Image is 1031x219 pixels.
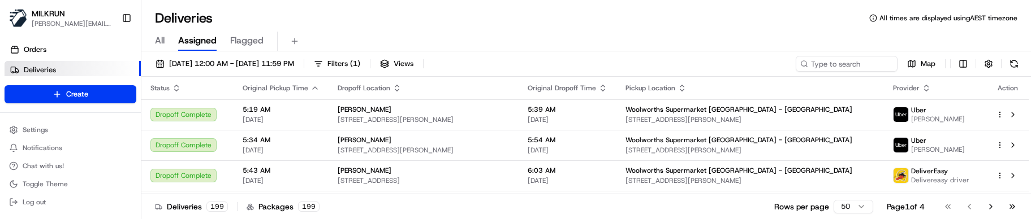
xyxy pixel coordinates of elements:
[911,136,926,145] span: Uber
[9,9,27,27] img: MILKRUN
[338,105,391,114] span: [PERSON_NAME]
[338,146,510,155] span: [STREET_ADDRESS][PERSON_NAME]
[625,105,852,114] span: Woolworths Supermarket [GEOGRAPHIC_DATA] - [GEOGRAPHIC_DATA]
[394,59,413,69] span: Views
[528,84,596,93] span: Original Dropoff Time
[243,176,320,185] span: [DATE]
[155,34,165,47] span: All
[894,138,908,152] img: uber-new-logo.jpeg
[298,202,320,212] div: 199
[625,135,852,144] span: Woolworths Supermarket [GEOGRAPHIC_DATA] - [GEOGRAPHIC_DATA]
[5,5,117,32] button: MILKRUNMILKRUN[PERSON_NAME][EMAIL_ADDRESS][DOMAIN_NAME]
[155,9,213,27] h1: Deliveries
[169,59,294,69] span: [DATE] 12:00 AM - [DATE] 11:59 PM
[23,161,64,170] span: Chat with us!
[338,135,391,144] span: [PERSON_NAME]
[911,176,969,185] span: Delivereasy driver
[375,56,419,72] button: Views
[23,143,62,152] span: Notifications
[150,56,299,72] button: [DATE] 12:00 AM - [DATE] 11:59 PM
[5,140,136,156] button: Notifications
[5,158,136,174] button: Chat with us!
[243,146,320,155] span: [DATE]
[5,194,136,210] button: Log out
[921,59,935,69] span: Map
[887,201,925,212] div: Page 1 of 4
[243,84,308,93] span: Original Pickup Time
[528,146,607,155] span: [DATE]
[528,135,607,144] span: 5:54 AM
[911,145,965,154] span: [PERSON_NAME]
[5,61,141,79] a: Deliveries
[350,59,360,69] span: ( 1 )
[911,115,965,124] span: [PERSON_NAME]
[32,8,65,19] button: MILKRUN
[902,56,941,72] button: Map
[247,201,320,212] div: Packages
[155,201,228,212] div: Deliveries
[893,84,920,93] span: Provider
[528,115,607,124] span: [DATE]
[327,59,360,69] span: Filters
[309,56,365,72] button: Filters(1)
[894,107,908,122] img: uber-new-logo.jpeg
[243,105,320,114] span: 5:19 AM
[338,84,390,93] span: Dropoff Location
[32,19,113,28] button: [PERSON_NAME][EMAIL_ADDRESS][DOMAIN_NAME]
[5,122,136,138] button: Settings
[528,176,607,185] span: [DATE]
[5,176,136,192] button: Toggle Theme
[23,198,46,207] span: Log out
[796,56,898,72] input: Type to search
[178,34,217,47] span: Assigned
[338,166,391,175] span: [PERSON_NAME]
[625,84,675,93] span: Pickup Location
[625,176,875,185] span: [STREET_ADDRESS][PERSON_NAME]
[996,84,1020,93] div: Action
[879,14,1017,23] span: All times are displayed using AEST timezone
[206,202,228,212] div: 199
[625,115,875,124] span: [STREET_ADDRESS][PERSON_NAME]
[23,125,48,134] span: Settings
[625,166,852,175] span: Woolworths Supermarket [GEOGRAPHIC_DATA] - [GEOGRAPHIC_DATA]
[243,135,320,144] span: 5:34 AM
[5,85,136,103] button: Create
[894,168,908,183] img: delivereasy_logo.png
[911,106,926,115] span: Uber
[150,84,170,93] span: Status
[1006,56,1022,72] button: Refresh
[774,201,829,212] p: Rows per page
[338,176,510,185] span: [STREET_ADDRESS]
[24,45,46,55] span: Orders
[528,166,607,175] span: 6:03 AM
[23,179,68,189] span: Toggle Theme
[243,115,320,124] span: [DATE]
[243,166,320,175] span: 5:43 AM
[338,115,510,124] span: [STREET_ADDRESS][PERSON_NAME]
[528,105,607,114] span: 5:39 AM
[230,34,264,47] span: Flagged
[24,65,56,75] span: Deliveries
[625,146,875,155] span: [STREET_ADDRESS][PERSON_NAME]
[5,41,141,59] a: Orders
[911,167,948,176] span: DeliverEasy
[66,89,88,99] span: Create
